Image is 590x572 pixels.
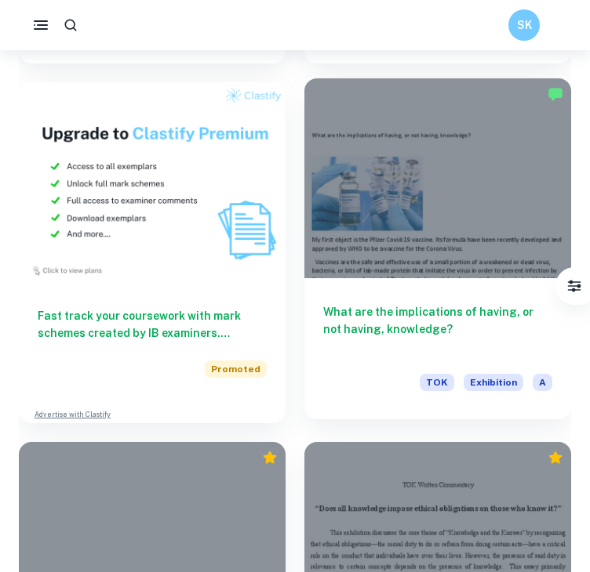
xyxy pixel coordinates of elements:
[205,360,267,378] span: Promoted
[35,409,111,420] a: Advertise with Clastify
[515,16,534,34] h6: SK
[262,450,278,465] div: Premium
[304,82,571,423] a: What are the implications of having, or not having, knowledge?TOKExhibitionA
[38,307,267,342] h6: Fast track your coursework with mark schemes created by IB examiners. Upgrade now
[464,374,523,391] span: Exhibition
[420,374,454,391] span: TOK
[19,82,286,282] img: Thumbnail
[323,303,552,355] h6: What are the implications of having, or not having, knowledge?
[548,86,563,102] img: Marked
[533,374,552,391] span: A
[559,270,590,302] button: Filter
[548,450,563,465] div: Premium
[508,9,540,41] button: SK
